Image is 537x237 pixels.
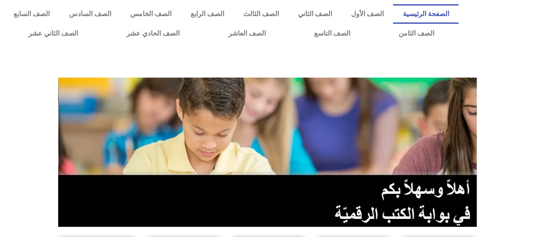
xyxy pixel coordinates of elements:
a: الصفحة الرئيسية [393,4,458,24]
a: الصف الخامس [121,4,181,24]
a: الصف الرابع [181,4,233,24]
a: الصف الثامن [374,24,458,43]
a: الصف العاشر [204,24,290,43]
a: الصف الثالث [233,4,288,24]
a: الصف الثاني عشر [4,24,102,43]
a: الصف الثاني [288,4,341,24]
a: الصف الأول [341,4,393,24]
a: الصف السابع [4,4,59,24]
a: الصف الحادي عشر [102,24,204,43]
a: الصف السادس [59,4,121,24]
a: الصف التاسع [290,24,374,43]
